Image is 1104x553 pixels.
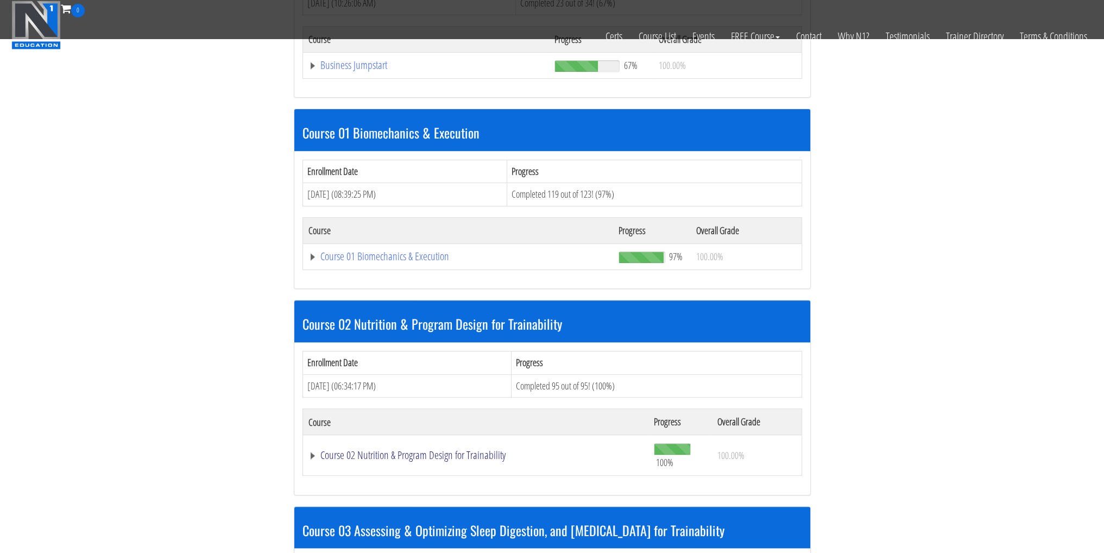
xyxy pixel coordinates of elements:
h3: Course 03 Assessing & Optimizing Sleep Digestion, and [MEDICAL_DATA] for Trainability [302,523,802,537]
a: Certs [597,17,630,55]
td: Completed 95 out of 95! (100%) [511,374,802,398]
th: Progress [507,160,802,183]
a: 0 [61,1,85,16]
th: Overall Grade [691,217,802,243]
span: 0 [71,4,85,17]
td: 100.00% [653,52,802,78]
th: Progress [648,409,711,435]
th: Enrollment Date [302,351,511,374]
a: Why N1? [830,17,878,55]
a: Course List [630,17,684,55]
th: Course [302,409,648,435]
td: [DATE] (08:39:25 PM) [302,183,507,206]
a: FREE Course [723,17,788,55]
span: 67% [623,59,637,71]
a: Events [684,17,723,55]
a: Trainer Directory [938,17,1012,55]
span: 97% [669,250,683,262]
th: Enrollment Date [302,160,507,183]
td: [DATE] (06:34:17 PM) [302,374,511,398]
h3: Course 02 Nutrition & Program Design for Trainability [302,317,802,331]
a: Course 01 Biomechanics & Execution [308,251,608,262]
a: Course 02 Nutrition & Program Design for Trainability [308,450,644,461]
th: Progress [511,351,802,374]
th: Progress [613,217,691,243]
img: n1-education [11,1,61,49]
h3: Course 01 Biomechanics & Execution [302,125,802,140]
th: Overall Grade [712,409,802,435]
a: Contact [788,17,830,55]
a: Testimonials [878,17,938,55]
a: Terms & Conditions [1012,17,1095,55]
td: 100.00% [712,435,802,476]
th: Course [302,217,613,243]
td: Completed 119 out of 123! (97%) [507,183,802,206]
td: 100.00% [691,243,802,269]
span: 100% [656,456,673,468]
a: Business Jumpstart [308,60,544,71]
